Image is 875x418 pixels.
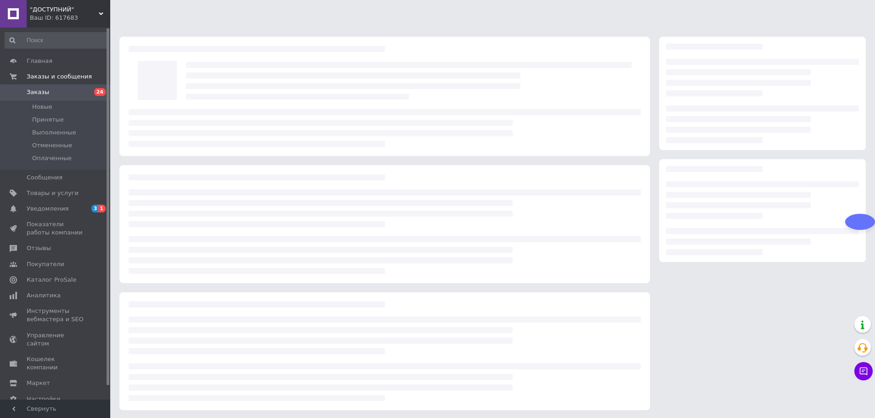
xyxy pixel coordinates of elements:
[32,128,76,137] span: Выполненные
[5,32,108,49] input: Поиск
[27,189,79,197] span: Товары и услуги
[854,362,873,380] button: Чат с покупателем
[27,260,64,268] span: Покупатели
[27,379,50,387] span: Маркет
[27,276,76,284] span: Каталог ProSale
[27,355,85,372] span: Кошелек компании
[27,220,85,237] span: Показатели работы компании
[27,88,49,96] span: Заказы
[27,395,60,403] span: Настройки
[32,103,52,111] span: Новые
[30,6,99,14] span: "ДОСТУПНИЙ"
[27,173,62,182] span: Сообщения
[32,116,64,124] span: Принятые
[98,205,106,212] span: 1
[32,154,72,162] span: Оплаченные
[32,141,72,150] span: Отмененные
[27,205,68,213] span: Уведомления
[27,244,51,252] span: Отзывы
[27,57,52,65] span: Главная
[27,331,85,348] span: Управление сайтом
[27,291,61,300] span: Аналитика
[94,88,106,96] span: 24
[27,72,92,81] span: Заказы и сообщения
[27,307,85,323] span: Инструменты вебмастера и SEO
[91,205,99,212] span: 3
[30,14,110,22] div: Ваш ID: 617683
